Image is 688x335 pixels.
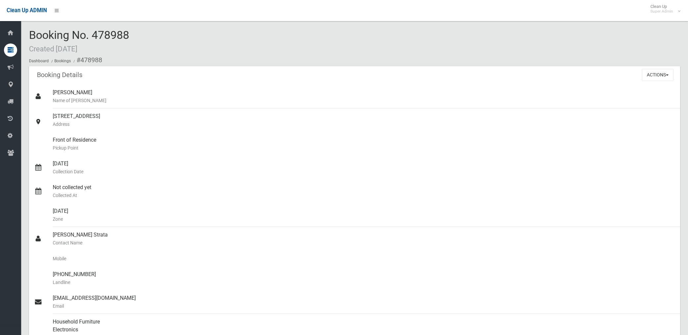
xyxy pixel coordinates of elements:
div: [PERSON_NAME] Strata [53,227,675,251]
small: Landline [53,278,675,286]
div: [PHONE_NUMBER] [53,266,675,290]
button: Actions [642,69,674,81]
div: Front of Residence [53,132,675,156]
span: Booking No. 478988 [29,28,129,54]
small: Created [DATE] [29,44,77,53]
div: [DATE] [53,156,675,180]
small: Collected At [53,191,675,199]
div: [STREET_ADDRESS] [53,108,675,132]
small: Pickup Point [53,144,675,152]
div: Not collected yet [53,180,675,203]
div: [EMAIL_ADDRESS][DOMAIN_NAME] [53,290,675,314]
div: [DATE] [53,203,675,227]
span: Clean Up [647,4,680,14]
small: Mobile [53,255,675,263]
a: Bookings [54,59,71,63]
small: Super Admin [650,9,673,14]
header: Booking Details [29,69,90,81]
a: Dashboard [29,59,49,63]
small: Collection Date [53,168,675,176]
small: Email [53,302,675,310]
a: [EMAIL_ADDRESS][DOMAIN_NAME]Email [29,290,680,314]
small: Contact Name [53,239,675,247]
div: [PERSON_NAME] [53,85,675,108]
small: Zone [53,215,675,223]
small: Name of [PERSON_NAME] [53,97,675,104]
li: #478988 [72,54,102,66]
span: Clean Up ADMIN [7,7,47,14]
small: Address [53,120,675,128]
